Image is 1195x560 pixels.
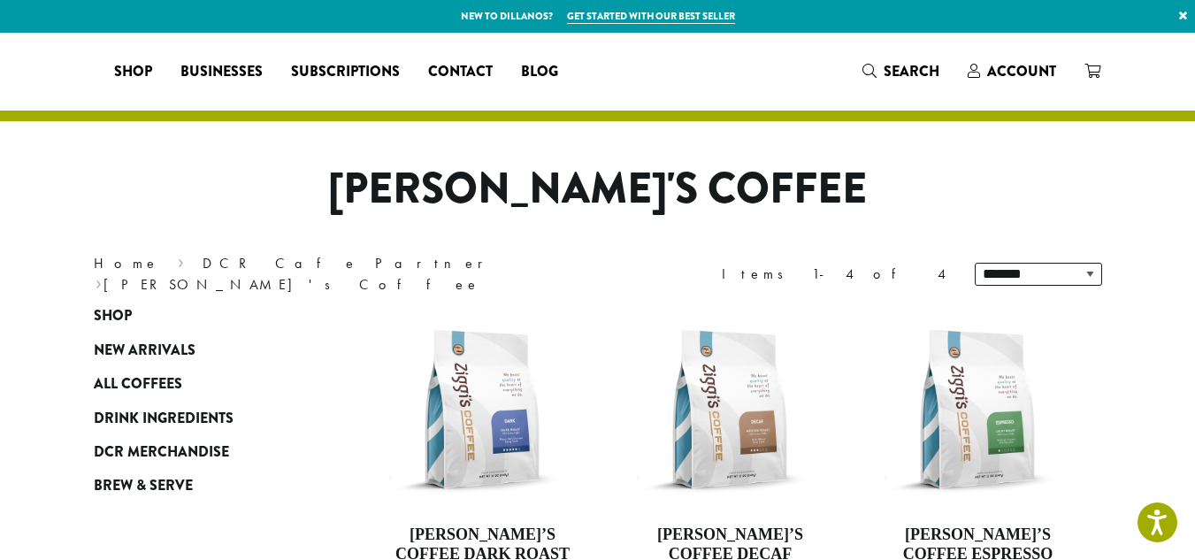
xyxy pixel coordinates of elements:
[521,61,558,83] span: Blog
[884,61,939,81] span: Search
[722,264,948,285] div: Items 1-4 of 4
[94,253,571,295] nav: Breadcrumb
[291,61,400,83] span: Subscriptions
[380,308,584,511] img: Ziggis-Dark-Blend-12-oz.png
[94,373,182,395] span: All Coffees
[96,268,102,295] span: ›
[94,340,195,362] span: New Arrivals
[180,61,263,83] span: Businesses
[94,299,306,333] a: Shop
[94,441,229,464] span: DCR Merchandise
[94,254,159,272] a: Home
[94,401,306,434] a: Drink Ingredients
[848,57,954,86] a: Search
[876,308,1079,511] img: Ziggis-Espresso-Blend-12-oz.png
[203,254,495,272] a: DCR Cafe Partner
[628,308,831,511] img: Ziggis-Decaf-Blend-12-oz.png
[94,305,132,327] span: Shop
[428,61,493,83] span: Contact
[94,435,306,469] a: DCR Merchandise
[94,469,306,502] a: Brew & Serve
[80,164,1115,215] h1: [PERSON_NAME]'s Coffee
[94,367,306,401] a: All Coffees
[178,247,184,274] span: ›
[94,334,306,367] a: New Arrivals
[114,61,152,83] span: Shop
[94,475,193,497] span: Brew & Serve
[100,58,166,86] a: Shop
[94,408,234,430] span: Drink Ingredients
[567,9,735,24] a: Get started with our best seller
[987,61,1056,81] span: Account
